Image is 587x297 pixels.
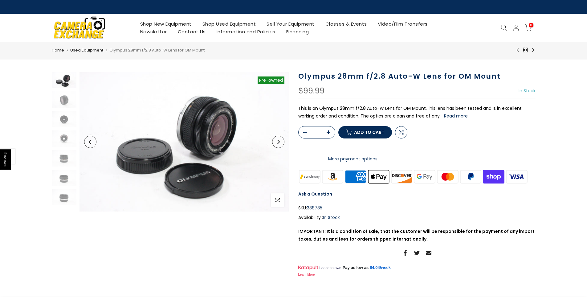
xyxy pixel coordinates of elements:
span: 338735 [307,204,322,212]
span: Pay as low as [343,265,369,270]
a: Classes & Events [320,20,372,28]
button: Read more [444,113,468,119]
div: Availability : [298,214,536,221]
img: google pay [413,169,436,184]
img: amazon payments [321,169,344,184]
span: Lease to own [319,266,341,270]
img: Olympus 28mm f/2.8 Auto-W Lens for OM Mount Lenses Small Format - Olympus OM MF Mount Lenses Olym... [52,150,76,166]
a: Financing [281,28,314,35]
a: Information and Policies [211,28,281,35]
img: Olympus 28mm f/2.8 Auto-W Lens for OM Mount Lenses Small Format - Olympus OM MF Mount Lenses Olym... [52,130,76,147]
img: Olympus 28mm f/2.8 Auto-W Lens for OM Mount Lenses Small Format - Olympus OM MF Mount Lenses Olym... [52,170,76,186]
a: Shop Used Equipment [197,20,261,28]
img: Olympus 28mm f/2.8 Auto-W Lens for OM Mount Lenses Small Format - Olympus OM MF Mount Lenses Olym... [52,72,76,88]
img: discover [390,169,413,184]
a: Ask a Question [298,191,332,197]
a: $4.04/week [370,265,391,270]
button: Add to cart [338,126,392,138]
img: american express [344,169,367,184]
span: In Stock [323,214,340,221]
img: shopify pay [482,169,505,184]
strong: IMPORTANT: It is a condition of sale, that the customer will be responsible for the payment of an... [298,228,535,242]
a: Sell Your Equipment [261,20,320,28]
a: 0 [525,24,532,31]
a: Contact Us [172,28,211,35]
a: Shop New Equipment [135,20,197,28]
span: Add to cart [354,130,384,134]
a: Newsletter [135,28,172,35]
div: $99.99 [298,87,324,95]
img: Olympus 28mm f/2.8 Auto-W Lens for OM Mount Lenses Small Format - Olympus OM MF Mount Lenses Olym... [79,72,289,212]
img: synchrony [298,169,321,184]
p: This is an Olympus 28mm f/2.8 Auto-W Lens for OM Mount.This lens has been tested and is in excell... [298,105,536,120]
a: Learn More [298,273,315,276]
img: paypal [459,169,482,184]
a: Home [52,47,64,53]
span: Olympus 28mm f/2.8 Auto-W Lens for OM Mount [109,47,205,53]
a: Share on Facebook [402,249,408,257]
button: Previous [84,136,96,148]
img: Olympus 28mm f/2.8 Auto-W Lens for OM Mount Lenses Small Format - Olympus OM MF Mount Lenses Olym... [52,91,76,108]
a: Video/Film Transfers [372,20,433,28]
a: Share on Twitter [414,249,420,257]
img: visa [505,169,528,184]
h1: Olympus 28mm f/2.8 Auto-W Lens for OM Mount [298,72,536,81]
img: master [436,169,459,184]
div: SKU: [298,204,536,212]
a: More payment options [298,155,407,163]
img: Olympus 28mm f/2.8 Auto-W Lens for OM Mount Lenses Small Format - Olympus OM MF Mount Lenses Olym... [52,111,76,127]
a: Share on Email [426,249,431,257]
a: Used Equipment [70,47,103,53]
img: apple pay [367,169,390,184]
img: Olympus 28mm f/2.8 Auto-W Lens for OM Mount Lenses Small Format - Olympus OM MF Mount Lenses Olym... [52,189,76,205]
span: In Stock [519,88,536,94]
button: Next [272,136,284,148]
span: 0 [529,23,533,27]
